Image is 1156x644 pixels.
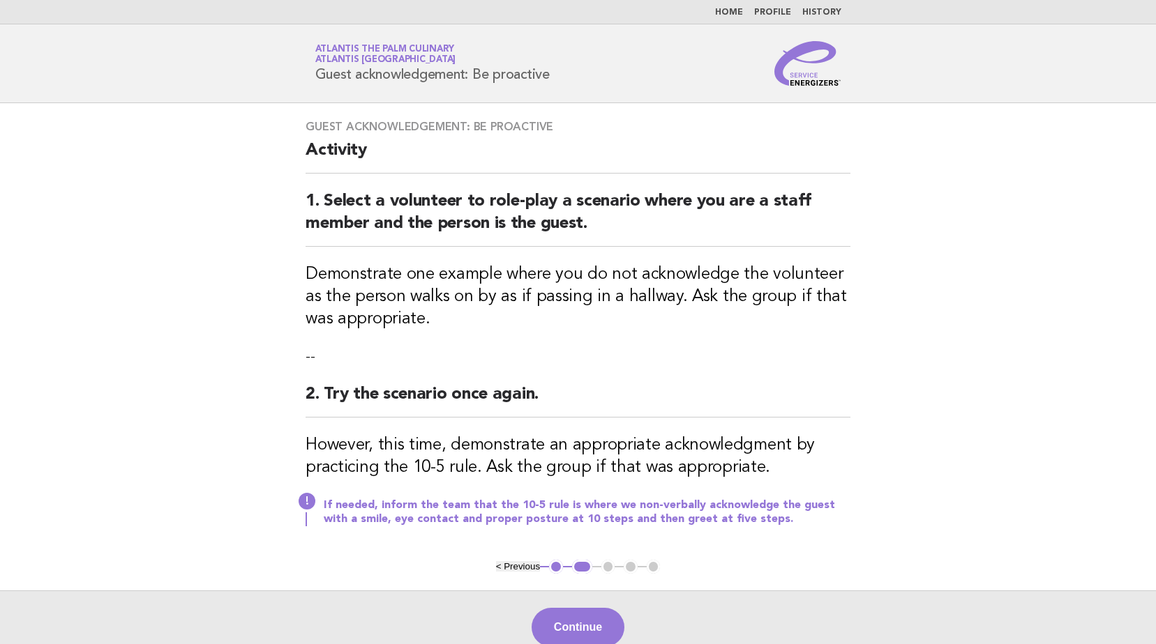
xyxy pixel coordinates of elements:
[315,45,456,64] a: Atlantis The Palm CulinaryAtlantis [GEOGRAPHIC_DATA]
[315,45,550,82] h1: Guest acknowledgement: Be proactive
[774,41,841,86] img: Service Energizers
[306,347,850,367] p: --
[549,560,563,574] button: 1
[306,139,850,174] h2: Activity
[306,263,850,330] h3: Demonstrate one example where you do not acknowledge the volunteer as the person walks on by as i...
[802,8,841,17] a: History
[306,434,850,479] h3: However, this time, demonstrate an appropriate acknowledgment by practicing the 10-5 rule. Ask th...
[324,498,850,526] p: If needed, inform the team that the 10-5 rule is where we non-verbally acknowledge the guest with...
[572,560,592,574] button: 2
[306,190,850,247] h2: 1. Select a volunteer to role-play a scenario where you are a staff member and the person is the ...
[306,383,850,417] h2: 2. Try the scenario once again.
[715,8,743,17] a: Home
[306,120,850,134] h3: Guest acknowledgement: Be proactive
[754,8,791,17] a: Profile
[315,56,456,65] span: Atlantis [GEOGRAPHIC_DATA]
[496,561,540,572] button: < Previous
